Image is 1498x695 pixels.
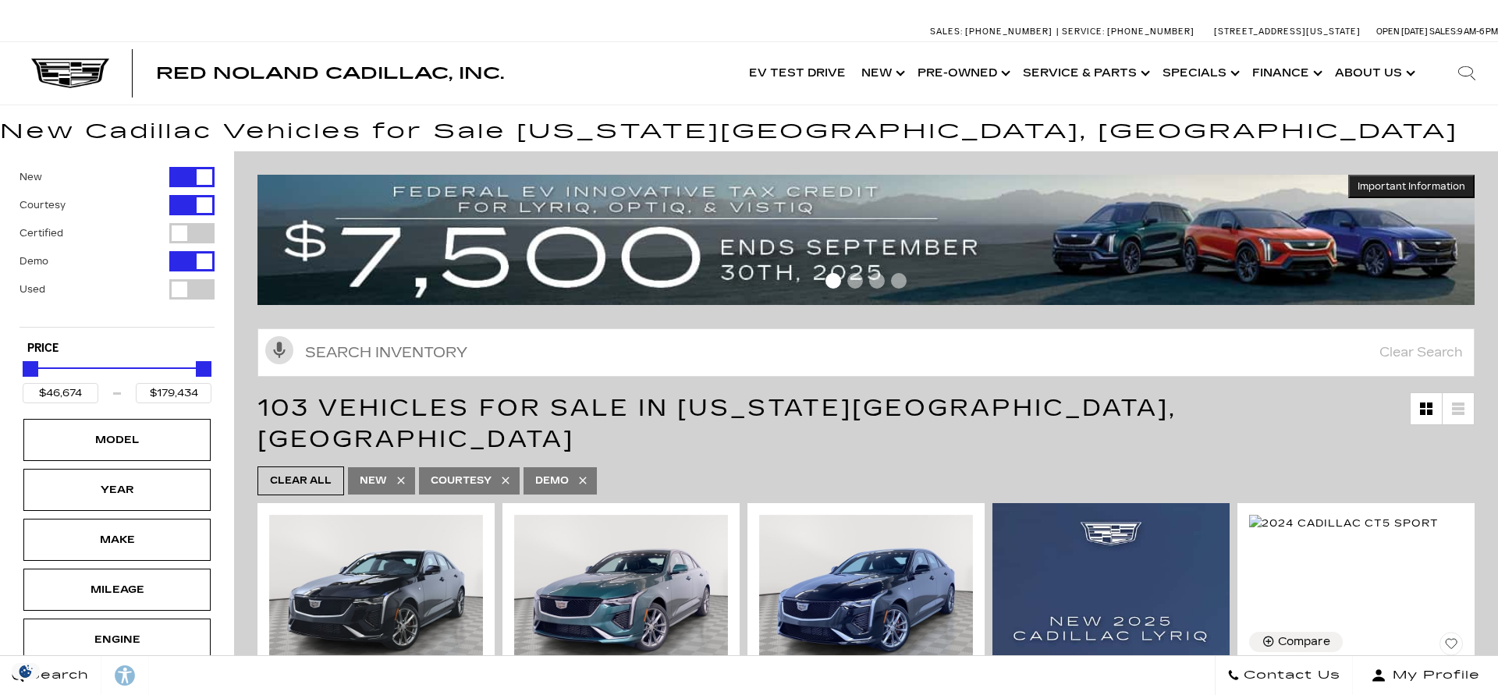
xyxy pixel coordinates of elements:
div: Maximum Price [196,361,211,377]
a: Service: [PHONE_NUMBER] [1056,27,1198,36]
span: Contact Us [1240,665,1340,686]
input: Maximum [136,383,211,403]
span: New [360,471,387,491]
input: Minimum [23,383,98,403]
a: [STREET_ADDRESS][US_STATE] [1214,27,1361,37]
span: Sales: [1429,27,1457,37]
div: MileageMileage [23,569,211,611]
span: Go to slide 3 [869,273,885,289]
span: Important Information [1358,180,1465,193]
a: Service & Parts [1015,42,1155,105]
a: Specials [1155,42,1244,105]
span: Go to slide 2 [847,273,863,289]
div: EngineEngine [23,619,211,661]
span: Open [DATE] [1376,27,1428,37]
div: MakeMake [23,519,211,561]
div: Year [78,481,156,498]
h5: Price [27,342,207,356]
img: Cadillac Dark Logo with Cadillac White Text [31,59,109,88]
img: vrp-tax-ending-august-version [257,175,1475,305]
img: 2024 Cadillac CT4 Sport [759,515,973,675]
div: Engine [78,631,156,648]
button: Open user profile menu [1353,656,1498,695]
span: Search [24,665,89,686]
a: Pre-Owned [910,42,1015,105]
div: ModelModel [23,419,211,461]
label: New [20,169,42,185]
div: Filter by Vehicle Type [20,167,215,327]
a: New [854,42,910,105]
div: Compare [1278,635,1330,649]
a: Sales: [PHONE_NUMBER] [930,27,1056,36]
button: Important Information [1348,175,1475,198]
section: Click to Open Cookie Consent Modal [8,663,44,679]
div: Model [78,431,156,449]
span: My Profile [1386,665,1480,686]
a: Finance [1244,42,1327,105]
span: Go to slide 1 [825,273,841,289]
span: Go to slide 4 [891,273,907,289]
button: Save Vehicle [1439,632,1463,661]
a: EV Test Drive [741,42,854,105]
img: Opt-Out Icon [8,663,44,679]
div: YearYear [23,469,211,511]
svg: Click to toggle on voice search [265,336,293,364]
img: 2024 Cadillac CT4 Sport [269,515,483,675]
span: 103 Vehicles for Sale in [US_STATE][GEOGRAPHIC_DATA], [GEOGRAPHIC_DATA] [257,394,1177,453]
span: Courtesy [431,471,492,491]
div: Price [23,356,211,403]
div: Make [78,531,156,548]
span: Demo [535,471,569,491]
span: 9 AM-6 PM [1457,27,1498,37]
span: Sales: [930,27,963,37]
label: Courtesy [20,197,66,213]
div: Minimum Price [23,361,38,377]
button: Compare Vehicle [1249,632,1343,652]
span: Service: [1062,27,1105,37]
img: 2025 Cadillac CT4 Sport [514,515,728,675]
a: Contact Us [1215,656,1353,695]
span: [PHONE_NUMBER] [1107,27,1194,37]
img: 2024 Cadillac CT5 Sport [1249,515,1439,532]
div: Mileage [78,581,156,598]
label: Certified [20,225,63,241]
label: Demo [20,254,48,269]
span: [PHONE_NUMBER] [965,27,1053,37]
a: About Us [1327,42,1420,105]
a: Red Noland Cadillac, Inc. [156,66,504,81]
span: Red Noland Cadillac, Inc. [156,64,504,83]
input: Search Inventory [257,328,1475,377]
span: Clear All [270,471,332,491]
label: Used [20,282,45,297]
